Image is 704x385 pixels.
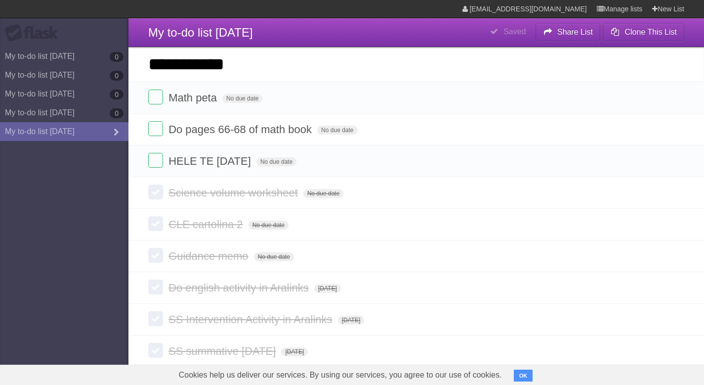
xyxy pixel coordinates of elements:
[148,216,163,231] label: Done
[338,316,365,325] span: [DATE]
[148,121,163,136] label: Done
[110,108,124,118] b: 0
[603,23,684,41] button: Clone This List
[148,311,163,326] label: Done
[281,347,308,356] span: [DATE]
[148,153,163,168] label: Done
[168,313,334,326] span: SS Intervention Activity in Aralinks
[248,221,289,230] span: No due date
[110,52,124,62] b: 0
[110,71,124,81] b: 0
[148,343,163,358] label: Done
[148,26,253,39] span: My to-do list [DATE]
[317,126,357,135] span: No due date
[314,284,341,293] span: [DATE]
[5,24,64,42] div: Flask
[557,28,593,36] b: Share List
[148,185,163,199] label: Done
[536,23,601,41] button: Share List
[303,189,343,198] span: No due date
[503,27,526,36] b: Saved
[168,123,314,136] span: Do pages 66-68 of math book
[254,252,294,261] span: No due date
[110,90,124,99] b: 0
[168,187,300,199] span: Science volume worksheet
[514,370,533,382] button: OK
[256,157,296,166] span: No due date
[169,365,512,385] span: Cookies help us deliver our services. By using our services, you agree to our use of cookies.
[148,248,163,263] label: Done
[168,218,245,231] span: CLE cartolina 2
[222,94,262,103] span: No due date
[168,92,219,104] span: Math peta
[168,155,253,167] span: HELE TE [DATE]
[148,90,163,104] label: Done
[168,282,311,294] span: Do english activity in Aralinks
[168,345,278,357] span: SS summative [DATE]
[148,280,163,294] label: Done
[168,250,250,262] span: Guidance memo
[624,28,677,36] b: Clone This List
